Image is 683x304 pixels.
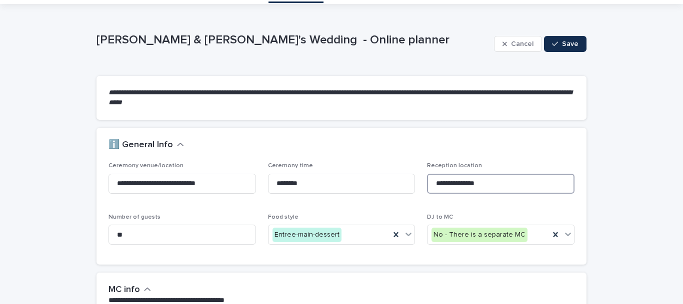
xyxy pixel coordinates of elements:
[268,163,313,169] span: Ceremony time
[108,285,151,296] button: MC info
[96,33,490,47] p: [PERSON_NAME] & [PERSON_NAME]'s Wedding - Online planner
[562,40,578,47] span: Save
[272,228,341,242] div: Entree-main-dessert
[108,214,160,220] span: Number of guests
[427,214,453,220] span: DJ to MC
[108,285,140,296] h2: MC info
[494,36,542,52] button: Cancel
[108,140,173,151] h2: ℹ️ General Info
[427,163,482,169] span: Reception location
[108,163,183,169] span: Ceremony venue/location
[268,214,298,220] span: Food style
[544,36,586,52] button: Save
[511,40,533,47] span: Cancel
[431,228,527,242] div: No - There is a separate MC
[108,140,184,151] button: ℹ️ General Info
